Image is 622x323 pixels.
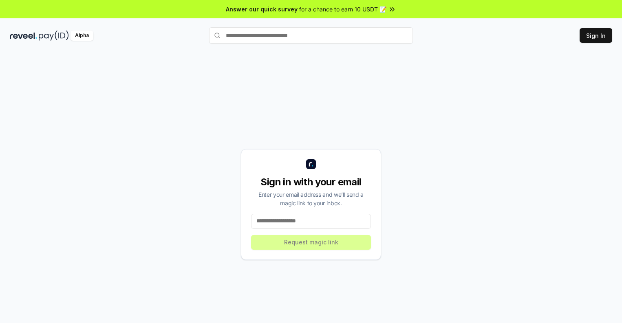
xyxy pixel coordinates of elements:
[39,31,69,41] img: pay_id
[251,190,371,207] div: Enter your email address and we’ll send a magic link to your inbox.
[10,31,37,41] img: reveel_dark
[299,5,386,13] span: for a chance to earn 10 USDT 📝
[251,176,371,189] div: Sign in with your email
[226,5,298,13] span: Answer our quick survey
[580,28,612,43] button: Sign In
[71,31,93,41] div: Alpha
[306,159,316,169] img: logo_small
